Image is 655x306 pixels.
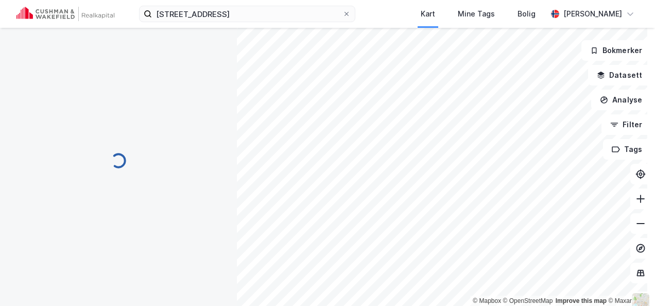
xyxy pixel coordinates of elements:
div: Kart [421,8,435,20]
button: Analyse [591,90,651,110]
input: Søk på adresse, matrikkel, gårdeiere, leietakere eller personer [152,6,342,22]
img: cushman-wakefield-realkapital-logo.202ea83816669bd177139c58696a8fa1.svg [16,7,114,21]
div: Kontrollprogram for chat [604,257,655,306]
button: Bokmerker [581,40,651,61]
button: Filter [601,114,651,135]
button: Datasett [588,65,651,86]
iframe: Chat Widget [604,257,655,306]
div: Mine Tags [458,8,495,20]
div: [PERSON_NAME] [563,8,622,20]
a: OpenStreetMap [503,297,553,304]
img: spinner.a6d8c91a73a9ac5275cf975e30b51cfb.svg [110,152,127,169]
button: Tags [603,139,651,160]
a: Mapbox [473,297,501,304]
div: Bolig [518,8,536,20]
a: Improve this map [556,297,607,304]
